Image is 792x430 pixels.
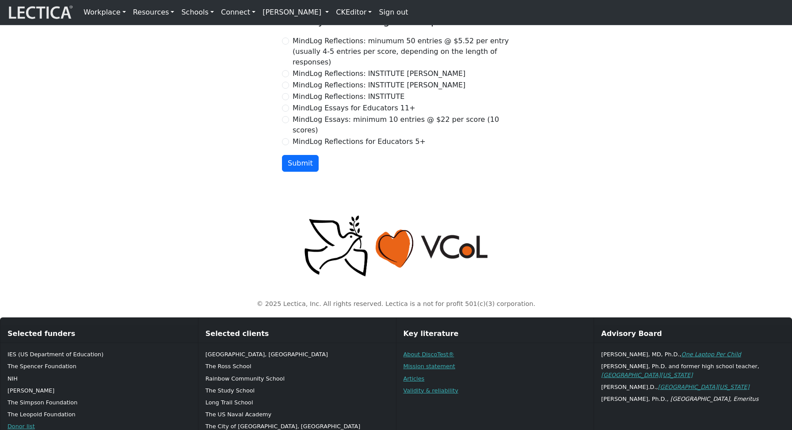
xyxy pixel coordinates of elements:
[404,387,458,394] a: Validity & reliability
[293,68,465,79] label: MindLog Reflections: INSTITUTE [PERSON_NAME]
[601,362,784,379] p: [PERSON_NAME], Ph.D. and former high school teacher,
[8,398,191,407] p: The Simpson Foundation
[293,80,465,91] label: MindLog Reflections: INSTITUTE [PERSON_NAME]
[8,423,35,430] a: Donor list
[601,383,784,391] p: [PERSON_NAME].D.,
[178,4,217,21] a: Schools
[206,374,389,383] p: Rainbow Community School
[601,350,784,358] p: [PERSON_NAME], MD, Ph.D.,
[206,386,389,395] p: The Study School
[293,114,510,136] label: MindLog Essays: minimum 10 entries @ $22 per score (10 scores)
[293,91,404,102] label: MindLog Reflections: INSTITUTE
[301,214,491,278] img: Peace, love, VCoL
[601,372,693,378] a: [GEOGRAPHIC_DATA][US_STATE]
[594,325,792,343] div: Advisory Board
[375,4,411,21] a: Sign out
[206,362,389,370] p: The Ross School
[0,325,198,343] div: Selected funders
[404,375,425,382] a: Articles
[259,4,332,21] a: [PERSON_NAME]
[206,350,389,358] p: [GEOGRAPHIC_DATA], [GEOGRAPHIC_DATA]
[206,398,389,407] p: Long Trail School
[601,395,784,403] p: [PERSON_NAME], Ph.D.
[293,136,426,147] label: MindLog Reflections for Educators 5+
[8,410,191,419] p: The Leopold Foundation
[7,4,73,21] img: lecticalive
[8,362,191,370] p: The Spencer Foundation
[332,4,375,21] a: CKEditor
[80,4,129,21] a: Workplace
[206,410,389,419] p: The US Naval Academy
[658,384,750,390] a: [GEOGRAPHIC_DATA][US_STATE]
[129,4,178,21] a: Resources
[404,363,455,370] a: Mission statement
[198,325,396,343] div: Selected clients
[110,299,682,309] p: © 2025 Lectica, Inc. All rights reserved. Lectica is a not for profit 501(c)(3) corporation.
[282,155,319,172] button: Submit
[8,350,191,358] p: IES (US Department of Education)
[8,386,191,395] p: [PERSON_NAME]
[293,103,415,113] label: MindLog Essays for Educators 11+
[8,374,191,383] p: NIH
[667,396,759,402] em: , [GEOGRAPHIC_DATA], Emeritus
[682,351,741,358] a: One Laptop Per Child
[404,351,454,358] a: About DiscoTest®
[396,325,594,343] div: Key literature
[293,36,510,68] label: MindLog Reflections: minumum 50 entries @ $5.52 per entry (usually 4-5 entries per score, dependi...
[217,4,259,21] a: Connect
